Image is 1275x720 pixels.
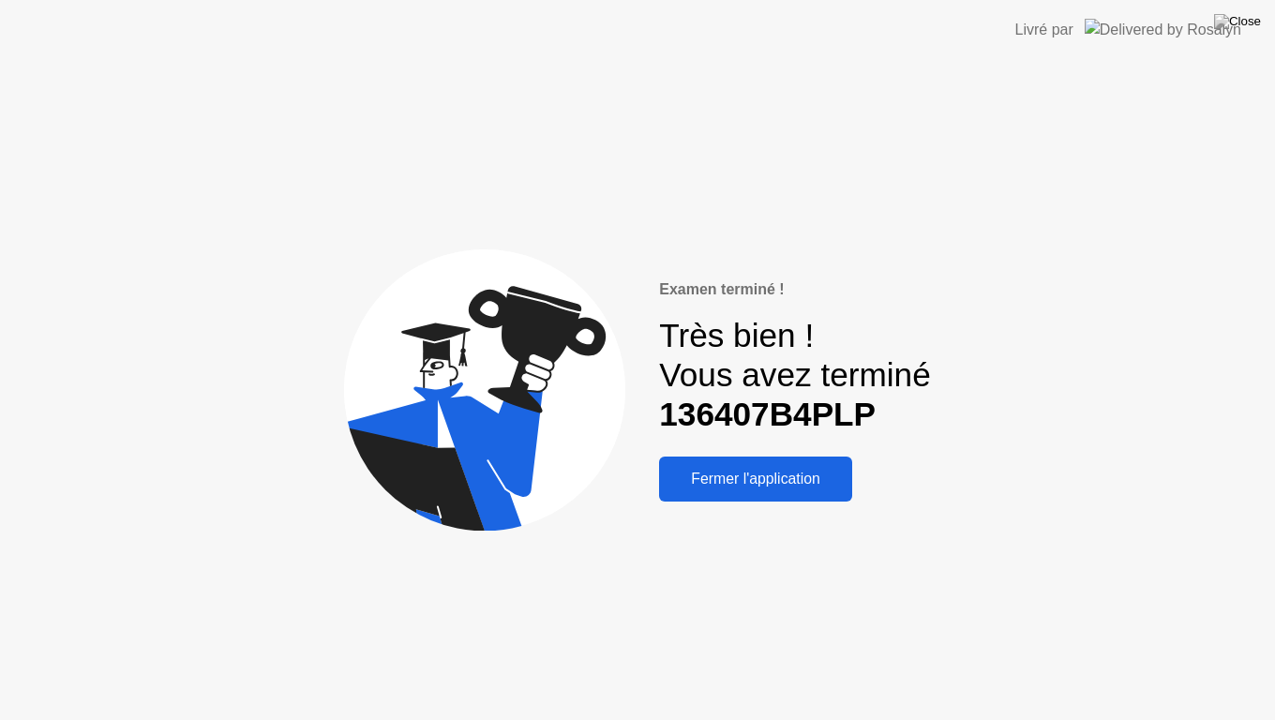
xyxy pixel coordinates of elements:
b: 136407B4PLP [659,396,876,432]
div: Fermer l'application [665,471,847,487]
div: Livré par [1015,19,1073,41]
div: Examen terminé ! [659,278,930,301]
img: Close [1214,14,1261,29]
img: Delivered by Rosalyn [1085,19,1241,40]
button: Fermer l'application [659,457,852,502]
div: Très bien ! Vous avez terminé [659,316,930,435]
